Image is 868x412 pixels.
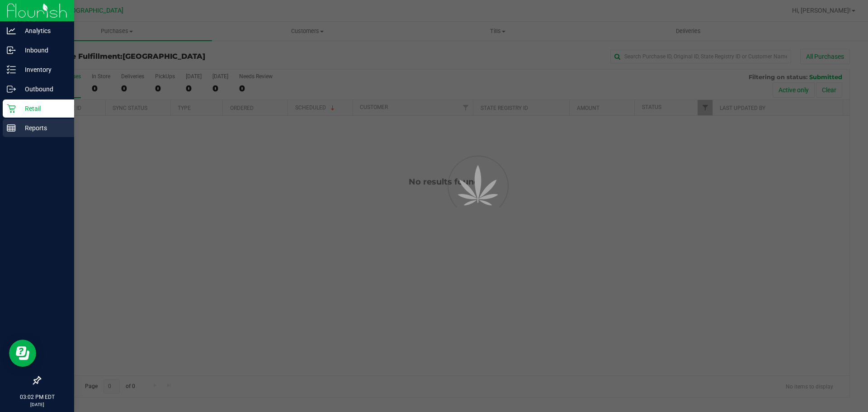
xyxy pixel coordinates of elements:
[7,46,16,55] inline-svg: Inbound
[16,25,70,36] p: Analytics
[16,103,70,114] p: Retail
[4,401,70,408] p: [DATE]
[16,64,70,75] p: Inventory
[7,104,16,113] inline-svg: Retail
[16,45,70,56] p: Inbound
[16,84,70,95] p: Outbound
[9,340,36,367] iframe: Resource center
[16,123,70,133] p: Reports
[7,123,16,133] inline-svg: Reports
[7,26,16,35] inline-svg: Analytics
[4,393,70,401] p: 03:02 PM EDT
[7,65,16,74] inline-svg: Inventory
[7,85,16,94] inline-svg: Outbound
